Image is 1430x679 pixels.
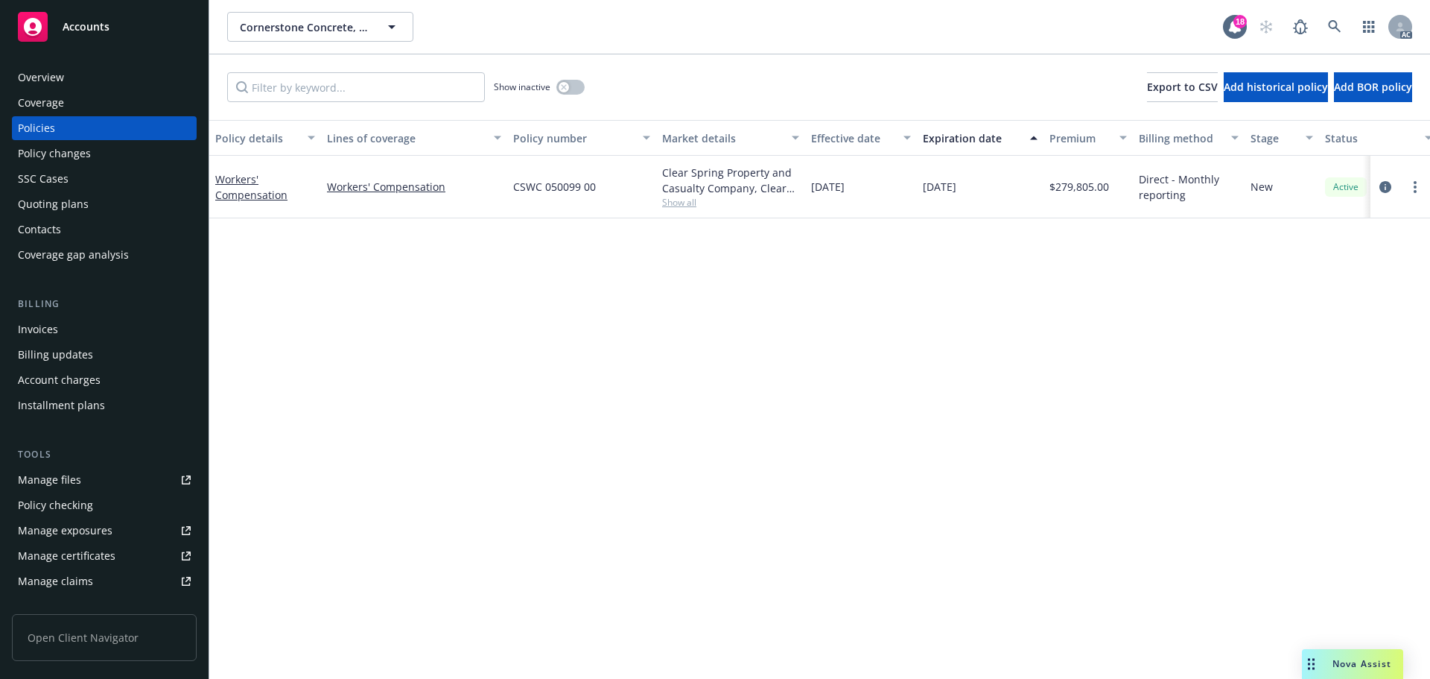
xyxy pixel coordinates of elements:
[1302,649,1403,679] button: Nova Assist
[507,120,656,156] button: Policy number
[12,468,197,492] a: Manage files
[1325,130,1416,146] div: Status
[1320,12,1350,42] a: Search
[1133,120,1245,156] button: Billing method
[1334,80,1412,94] span: Add BOR policy
[18,468,81,492] div: Manage files
[923,130,1021,146] div: Expiration date
[12,66,197,89] a: Overview
[12,343,197,367] a: Billing updates
[18,318,58,341] div: Invoices
[1245,120,1319,156] button: Stage
[1139,171,1239,203] span: Direct - Monthly reporting
[12,318,197,341] a: Invoices
[1224,80,1328,94] span: Add historical policy
[12,167,197,191] a: SSC Cases
[227,72,485,102] input: Filter by keyword...
[662,196,799,209] span: Show all
[327,179,501,195] a: Workers' Compensation
[18,343,93,367] div: Billing updates
[215,172,287,202] a: Workers' Compensation
[12,544,197,568] a: Manage certificates
[12,493,197,517] a: Policy checking
[513,130,634,146] div: Policy number
[240,19,369,35] span: Cornerstone Concrete, Inc.
[12,192,197,216] a: Quoting plans
[12,595,197,619] a: Manage BORs
[805,120,917,156] button: Effective date
[321,120,507,156] button: Lines of coverage
[12,218,197,241] a: Contacts
[18,394,105,417] div: Installment plans
[1251,12,1281,42] a: Start snowing
[12,142,197,165] a: Policy changes
[18,595,88,619] div: Manage BORs
[12,519,197,543] a: Manage exposures
[923,179,956,195] span: [DATE]
[12,569,197,593] a: Manage claims
[1331,180,1361,194] span: Active
[1147,72,1218,102] button: Export to CSV
[1049,130,1110,146] div: Premium
[12,6,197,48] a: Accounts
[811,130,894,146] div: Effective date
[1147,80,1218,94] span: Export to CSV
[12,447,197,462] div: Tools
[327,130,485,146] div: Lines of coverage
[1376,178,1394,196] a: circleInformation
[662,165,799,196] div: Clear Spring Property and Casualty Company, Clear Spring Property and Casualty Company, Paragon I...
[1233,15,1247,28] div: 18
[227,12,413,42] button: Cornerstone Concrete, Inc.
[18,519,112,543] div: Manage exposures
[209,120,321,156] button: Policy details
[513,179,596,195] span: CSWC 050099 00
[1224,72,1328,102] button: Add historical policy
[12,614,197,661] span: Open Client Navigator
[18,243,129,267] div: Coverage gap analysis
[12,243,197,267] a: Coverage gap analysis
[1139,130,1222,146] div: Billing method
[12,394,197,417] a: Installment plans
[1354,12,1384,42] a: Switch app
[18,218,61,241] div: Contacts
[12,116,197,140] a: Policies
[12,297,197,312] div: Billing
[1302,649,1321,679] div: Drag to move
[1043,120,1133,156] button: Premium
[12,91,197,115] a: Coverage
[1251,179,1273,195] span: New
[1332,657,1391,670] span: Nova Assist
[63,21,109,33] span: Accounts
[811,179,845,195] span: [DATE]
[1251,130,1297,146] div: Stage
[494,80,550,93] span: Show inactive
[656,120,805,156] button: Market details
[18,493,93,517] div: Policy checking
[18,66,64,89] div: Overview
[917,120,1043,156] button: Expiration date
[1286,12,1315,42] a: Report a Bug
[18,544,115,568] div: Manage certificates
[12,368,197,392] a: Account charges
[18,167,69,191] div: SSC Cases
[1049,179,1109,195] span: $279,805.00
[1334,72,1412,102] button: Add BOR policy
[18,116,55,140] div: Policies
[662,130,783,146] div: Market details
[1406,178,1424,196] a: more
[18,142,91,165] div: Policy changes
[18,569,93,593] div: Manage claims
[215,130,299,146] div: Policy details
[18,368,101,392] div: Account charges
[18,91,64,115] div: Coverage
[18,192,89,216] div: Quoting plans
